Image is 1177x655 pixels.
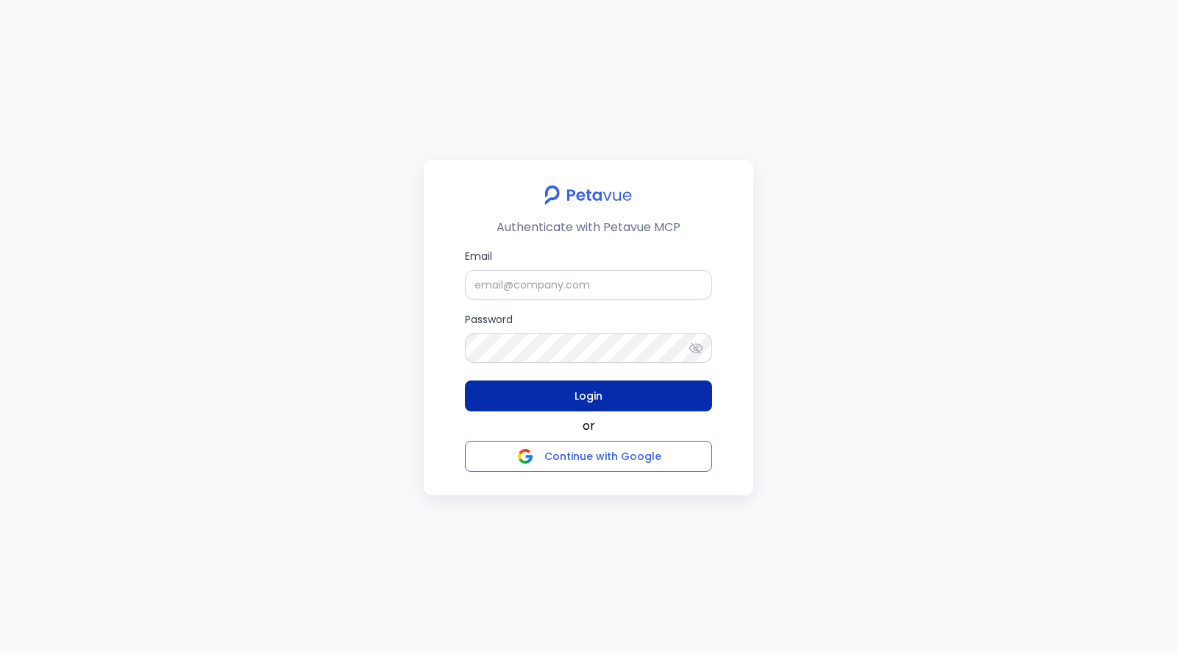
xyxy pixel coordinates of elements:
[465,248,712,300] label: Email
[497,219,680,236] p: Authenticate with Petavue MCP
[535,177,641,213] img: petavue logo
[465,380,712,411] button: Login
[544,449,661,464] span: Continue with Google
[465,311,712,362] label: Password
[583,417,595,435] span: or
[575,386,602,406] span: Login
[465,441,712,472] button: Continue with Google
[465,333,712,362] input: Password
[465,270,712,300] input: Email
